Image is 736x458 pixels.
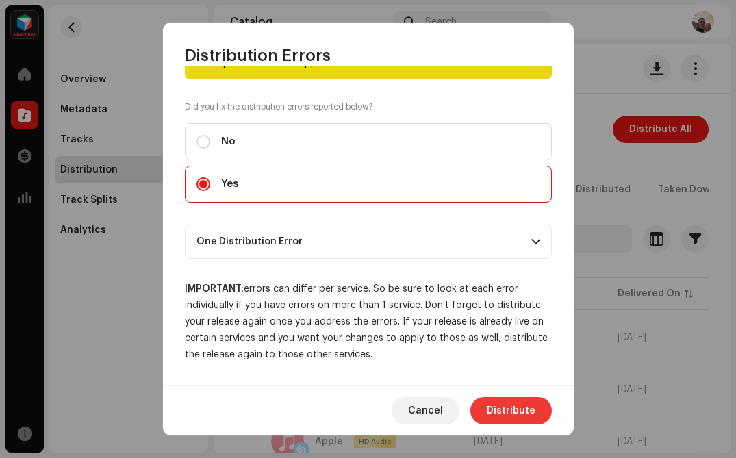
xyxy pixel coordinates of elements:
[221,134,236,149] span: No
[487,397,535,424] span: Distribute
[185,284,244,294] strong: IMPORTANT:
[185,225,552,259] p-accordion-header: One Distribution Error
[185,44,331,66] span: Distribution Errors
[470,397,552,424] button: Distribute
[221,177,238,192] span: Yes
[185,101,552,112] label: Did you fix the distribution errors reported below?
[185,281,552,363] div: errors can differ per service. So be sure to look at each error individually if you have errors o...
[392,397,459,424] button: Cancel
[408,397,443,424] span: Cancel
